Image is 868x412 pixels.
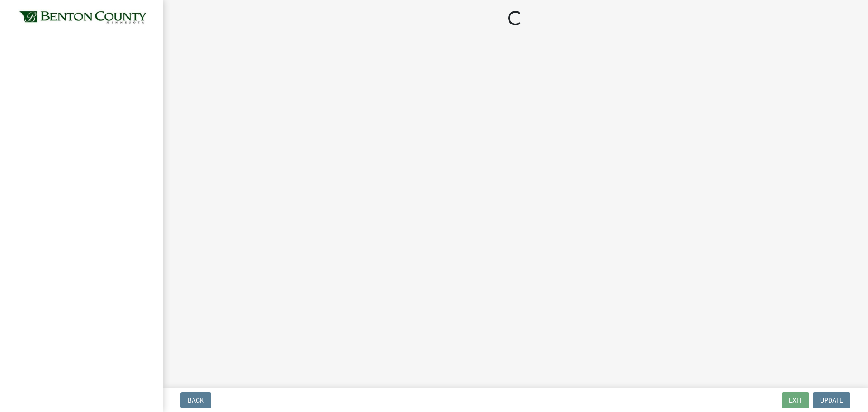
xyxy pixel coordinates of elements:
[188,397,204,404] span: Back
[820,397,843,404] span: Update
[18,9,148,26] img: Benton County, Minnesota
[813,392,850,408] button: Update
[180,392,211,408] button: Back
[782,392,809,408] button: Exit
